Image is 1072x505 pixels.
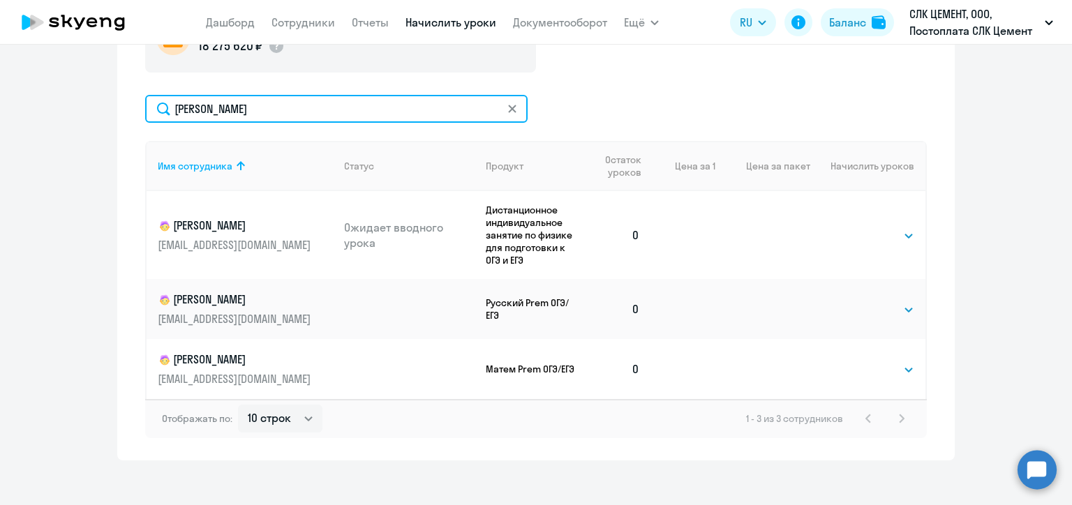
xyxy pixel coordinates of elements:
[271,15,335,29] a: Сотрудники
[486,296,580,322] p: Русский Prem ОГЭ/ЕГЭ
[158,160,333,172] div: Имя сотрудника
[909,6,1039,39] p: СЛК ЦЕМЕНТ, ООО, Постоплата СЛК Цемент
[158,311,314,326] p: [EMAIL_ADDRESS][DOMAIN_NAME]
[405,15,496,29] a: Начислить уроки
[344,160,374,172] div: Статус
[872,15,886,29] img: balance
[651,141,715,191] th: Цена за 1
[580,279,651,339] td: 0
[158,237,314,252] p: [EMAIL_ADDRESS][DOMAIN_NAME]
[352,15,389,29] a: Отчеты
[486,160,523,172] div: Продукт
[746,412,843,425] span: 1 - 3 из 3 сотрудников
[591,153,651,179] div: Остаток уроков
[821,8,894,36] button: Балансbalance
[158,352,333,386] a: child[PERSON_NAME][EMAIL_ADDRESS][DOMAIN_NAME]
[145,95,528,123] input: Поиск по имени, email, продукту или статусу
[344,220,475,250] p: Ожидает вводного урока
[486,160,580,172] div: Продукт
[810,141,925,191] th: Начислить уроков
[158,353,172,367] img: child
[206,15,255,29] a: Дашборд
[580,339,651,399] td: 0
[486,363,580,375] p: Матем Prem ОГЭ/ЕГЭ
[591,153,641,179] span: Остаток уроков
[158,371,314,386] p: [EMAIL_ADDRESS][DOMAIN_NAME]
[158,218,333,252] a: child[PERSON_NAME][EMAIL_ADDRESS][DOMAIN_NAME]
[740,14,752,31] span: RU
[158,352,314,368] p: [PERSON_NAME]
[158,219,172,233] img: child
[344,160,475,172] div: Статус
[158,293,172,307] img: child
[158,292,333,326] a: child[PERSON_NAME][EMAIL_ADDRESS][DOMAIN_NAME]
[730,8,776,36] button: RU
[486,204,580,266] p: Дистанционное индивидуальное занятие по физике для подготовки к ОГЭ и ЕГЭ
[624,14,645,31] span: Ещё
[580,191,651,279] td: 0
[715,141,810,191] th: Цена за пакет
[829,14,866,31] div: Баланс
[162,412,232,425] span: Отображать по:
[624,8,659,36] button: Ещё
[198,37,262,55] p: 18 275 620 ₽
[902,6,1060,39] button: СЛК ЦЕМЕНТ, ООО, Постоплата СЛК Цемент
[513,15,607,29] a: Документооборот
[158,218,314,234] p: [PERSON_NAME]
[158,160,232,172] div: Имя сотрудника
[158,292,314,308] p: [PERSON_NAME]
